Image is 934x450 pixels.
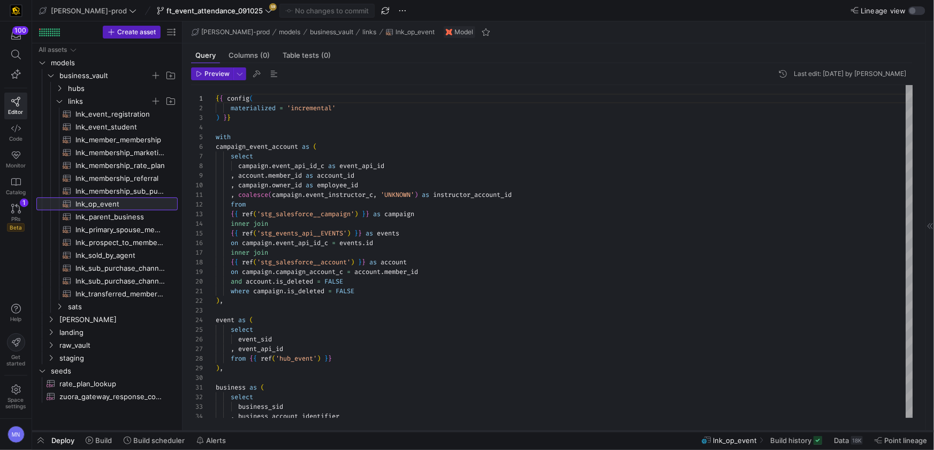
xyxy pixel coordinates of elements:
span: ( [272,354,276,363]
span: ( [253,210,257,218]
span: campaign [272,190,302,199]
div: Press SPACE to select this row. [36,326,178,339]
div: Press SPACE to select this row. [36,43,178,56]
a: Spacesettings [4,380,27,414]
span: ) [216,296,219,305]
div: 12 [191,200,203,209]
a: https://storage.googleapis.com/y42-prod-data-exchange/images/uAsz27BndGEK0hZWDFeOjoxA7jCwgK9jE472... [4,2,27,20]
div: 2 [191,103,203,113]
span: { [231,210,234,218]
span: FALSE [336,287,354,295]
span: Help [9,316,22,322]
button: business_vault [307,26,356,39]
span: . [283,287,287,295]
span: (0) [321,52,331,59]
span: Space settings [6,396,26,409]
span: models [51,57,176,69]
span: ) [347,229,351,238]
span: lnk_transferred_membership​​​​​​​​​​ [75,288,165,300]
span: lnk_member_membership​​​​​​​​​​ [75,134,165,146]
span: , [219,296,223,305]
div: 14 [191,219,203,228]
span: lnk_sub_purchase_channel_weekly_forecast​​​​​​​​​​ [75,275,165,287]
span: event_api_id [339,162,384,170]
div: 18K [851,436,863,445]
div: 6 [191,142,203,151]
button: Point lineage [870,431,932,449]
div: 31 [191,383,203,392]
span: { [253,354,257,363]
span: lnk_event_student​​​​​​​​​​ [75,121,165,133]
div: 1 [191,94,203,103]
div: Press SPACE to select this row. [36,287,178,300]
span: config [227,94,249,103]
div: 3 [191,113,203,123]
div: Press SPACE to select this row. [36,172,178,185]
span: select [231,152,253,161]
div: 28 [191,354,203,363]
span: where [231,287,249,295]
div: Press SPACE to select this row. [36,313,178,326]
div: Press SPACE to select this row. [36,210,178,223]
span: } [223,113,227,122]
div: 5 [191,132,203,142]
div: Press SPACE to select this row. [36,120,178,133]
span: links [68,95,150,108]
span: campaign [253,287,283,295]
span: lnk_membership_sub_purchase_channel​​​​​​​​​​ [75,185,165,197]
button: Preview [191,67,233,80]
a: Code [4,119,27,146]
span: , [231,181,234,189]
span: is_deleted [276,277,313,286]
span: } [358,258,362,266]
button: Data18K [829,431,868,449]
span: lnk_sold_by_agent​​​​​​​​​​ [75,249,165,262]
img: https://storage.googleapis.com/y42-prod-data-exchange/images/uAsz27BndGEK0hZWDFeOjoxA7jCwgK9jE472... [11,5,21,16]
span: = [317,277,321,286]
div: Press SPACE to select this row. [36,236,178,249]
span: from [231,354,246,363]
span: rate_plan_lookup​​​​​​ [59,378,165,390]
a: lnk_parent_business​​​​​​​​​​ [36,210,178,223]
a: lnk_primary_spouse_member_grouping​​​​​​​​​​ [36,223,178,236]
span: Table tests [283,52,331,59]
div: Press SPACE to select this row. [36,69,178,82]
span: employee_id [317,181,358,189]
span: campaign [238,181,268,189]
span: campaign_account_c [276,268,343,276]
span: ft_event_attendance_091025 [166,6,263,15]
span: lnk_membership_referral​​​​​​​​​​ [75,172,165,185]
a: zuora_gateway_response_codes​​​​​​ [36,390,178,403]
span: 'hub_event' [276,354,317,363]
div: 29 [191,363,203,373]
div: Press SPACE to select this row. [36,249,178,262]
div: All assets [39,46,67,54]
span: 'stg_events_api__EVENTS' [257,229,347,238]
div: 21 [191,286,203,296]
span: { [234,258,238,266]
div: Press SPACE to select this row. [36,223,178,236]
span: Data [834,436,849,445]
span: as [302,142,309,151]
span: } [324,354,328,363]
button: Build [81,431,117,449]
div: 9 [191,171,203,180]
span: { [216,94,219,103]
span: ) [354,210,358,218]
span: , [373,190,377,199]
span: } [328,354,332,363]
a: lnk_member_membership​​​​​​​​​​ [36,133,178,146]
span: select [231,393,253,401]
span: as [306,181,313,189]
span: account [238,171,264,180]
div: Press SPACE to select this row. [36,108,178,120]
span: 'incremental' [287,104,336,112]
span: campaign [384,210,414,218]
span: = [328,287,332,295]
div: Press SPACE to select this row. [36,300,178,313]
span: owner_id [272,181,302,189]
button: Build scheduler [119,431,189,449]
span: account [246,277,272,286]
div: Press SPACE to select this row. [36,339,178,352]
span: instructor_account_id [433,190,512,199]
